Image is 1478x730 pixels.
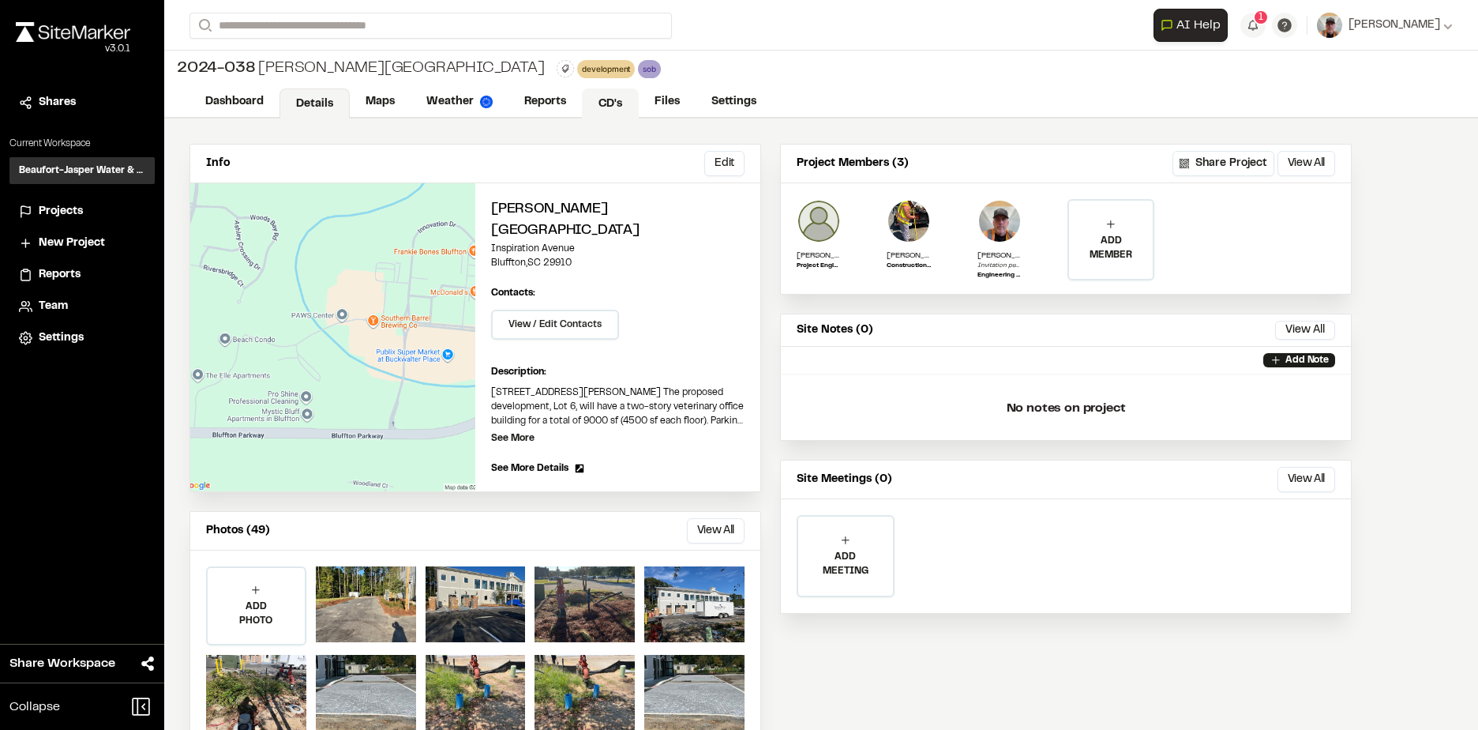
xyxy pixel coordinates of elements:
[797,471,892,488] p: Site Meetings (0)
[19,298,145,315] a: Team
[977,262,1022,271] p: Invitation pending
[39,94,76,111] span: Shares
[19,266,145,284] a: Reports
[9,698,60,717] span: Collapse
[887,199,931,243] img: Victor Gaucin
[9,654,115,673] span: Share Workspace
[39,203,83,220] span: Projects
[16,42,130,56] div: Oh geez...please don't...
[797,155,909,172] p: Project Members (3)
[977,250,1022,262] p: [PERSON_NAME]
[1317,13,1342,38] img: User
[19,329,145,347] a: Settings
[19,203,145,220] a: Projects
[797,262,841,271] p: Project Engineer
[797,199,841,243] img: Jordan Silva
[1069,234,1153,262] p: ADD MEMBER
[206,522,270,540] p: Photos (49)
[39,329,84,347] span: Settings
[577,60,635,78] div: development
[491,365,745,379] p: Description:
[1277,151,1335,176] button: View All
[798,550,893,578] p: ADD MEETING
[977,199,1022,243] img: Cliff Schwabauer
[39,235,105,252] span: New Project
[1349,17,1440,34] span: [PERSON_NAME]
[177,57,544,81] div: [PERSON_NAME][GEOGRAPHIC_DATA]
[557,60,574,77] button: Edit Tags
[491,256,745,270] p: Bluffton , SC 29910
[1154,9,1228,42] button: Open AI Assistant
[491,386,745,428] p: [STREET_ADDRESS][PERSON_NAME] The proposed development, Lot 6, will have a two-story veterinary o...
[39,266,81,284] span: Reports
[1275,321,1335,340] button: View All
[793,383,1338,434] p: No notes on project
[687,518,745,544] button: View All
[16,22,130,42] img: rebrand.png
[508,87,582,117] a: Reports
[797,322,873,339] p: Site Notes (0)
[887,262,931,271] p: Construction Engineer II
[1259,10,1263,24] span: 1
[19,235,145,252] a: New Project
[1172,151,1274,176] button: Share Project
[491,286,535,300] p: Contacts:
[279,88,350,119] a: Details
[480,96,493,108] img: precipai.png
[1176,16,1221,35] span: AI Help
[1277,467,1335,492] button: View All
[1154,9,1234,42] div: Open AI Assistant
[1240,13,1266,38] button: 1
[696,87,772,117] a: Settings
[491,242,745,256] p: Inspiration Avenue
[39,298,68,315] span: Team
[582,88,639,119] a: CD's
[9,137,155,151] p: Current Workspace
[177,57,255,81] span: 2024-038
[491,431,535,446] p: See More
[491,199,745,242] h2: [PERSON_NAME][GEOGRAPHIC_DATA]
[411,87,508,117] a: Weather
[189,13,218,39] button: Search
[19,164,145,178] h3: Beaufort-Jasper Water & Sewer Authority
[977,271,1022,280] p: Engineering Construction Supervisor South of the Broad
[491,310,619,340] button: View / Edit Contacts
[797,250,841,262] p: [PERSON_NAME]
[350,87,411,117] a: Maps
[1285,353,1329,367] p: Add Note
[19,94,145,111] a: Shares
[189,87,279,117] a: Dashboard
[1317,13,1453,38] button: [PERSON_NAME]
[887,250,931,262] p: [PERSON_NAME]
[206,155,230,172] p: Info
[704,151,745,176] button: Edit
[639,87,696,117] a: Files
[638,60,660,78] div: sob
[491,461,568,476] span: See More Details
[208,600,305,628] p: ADD PHOTO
